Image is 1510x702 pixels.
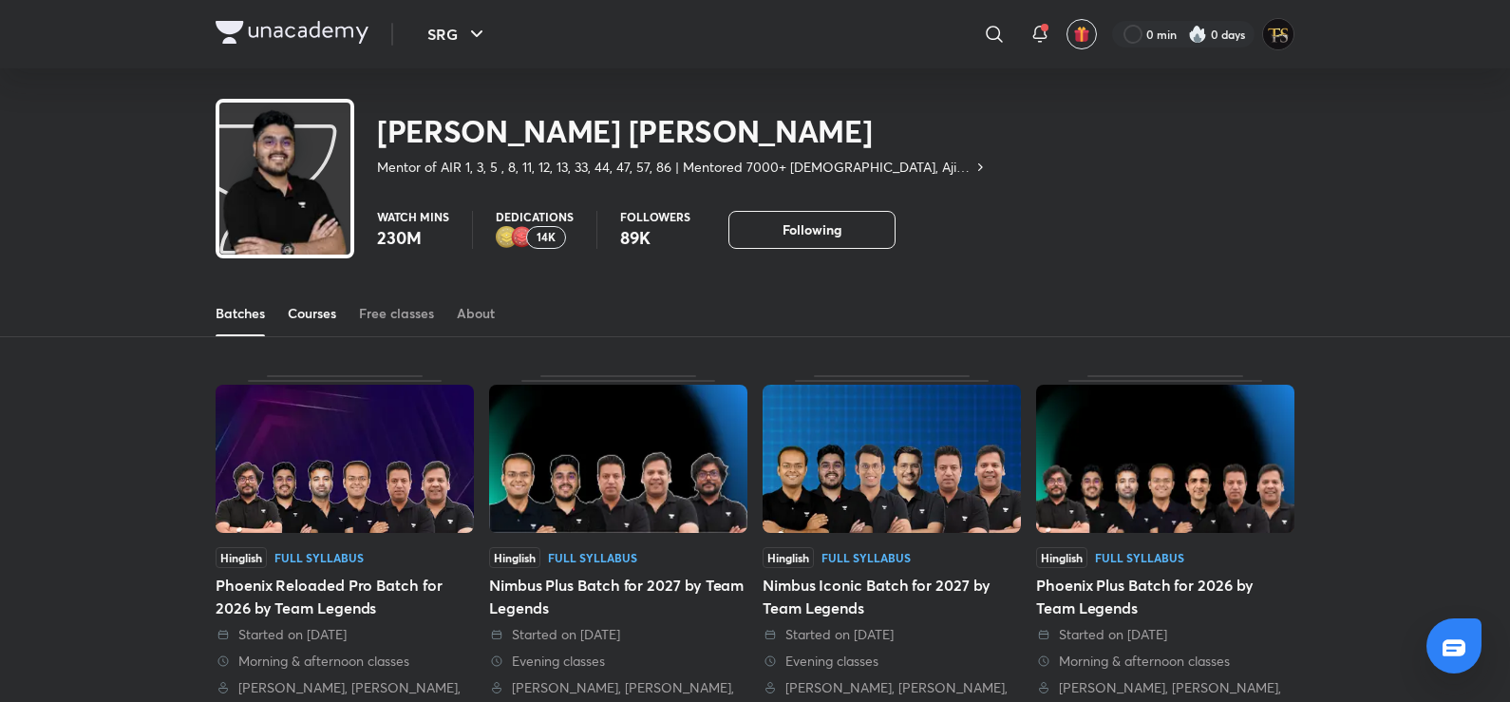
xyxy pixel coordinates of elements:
div: Morning & afternoon classes [1036,652,1294,671]
div: Started on 15 Jul 2025 [489,625,747,644]
span: Hinglish [216,547,267,568]
div: Batches [216,304,265,323]
a: Batches [216,291,265,336]
a: About [457,291,495,336]
img: educator badge2 [496,226,519,249]
p: Watch mins [377,211,449,222]
span: Hinglish [489,547,540,568]
p: Mentor of AIR 1, 3, 5 , 8, 11, 12, 13, 33, 44, 47, 57, 86 | Mentored 7000+ [DEMOGRAPHIC_DATA], Aj... [377,158,972,177]
div: Started on 20 Jun 2025 [763,625,1021,644]
img: Thumbnail [489,385,747,533]
div: Started on 13 Sep 2025 [216,625,474,644]
div: Nimbus Plus Batch for 2027 by Team Legends [489,574,747,619]
a: Company Logo [216,21,368,48]
div: Evening classes [763,652,1021,671]
img: Thumbnail [1036,385,1294,533]
img: Company Logo [216,21,368,44]
img: Thumbnail [216,385,474,533]
span: Hinglish [763,547,814,568]
div: Evening classes [489,652,747,671]
a: Courses [288,291,336,336]
p: 89K [620,226,690,249]
p: 230M [377,226,449,249]
div: Free classes [359,304,434,323]
img: class [219,106,350,286]
div: Full Syllabus [821,552,911,563]
div: Phoenix Reloaded Pro Batch for 2026 by Team Legends [216,574,474,619]
div: Full Syllabus [548,552,637,563]
span: Following [783,220,841,239]
div: Courses [288,304,336,323]
div: Phoenix Plus Batch for 2026 by Team Legends [1036,574,1294,619]
img: Thumbnail [763,385,1021,533]
p: 14K [537,231,556,244]
img: streak [1188,25,1207,44]
img: Tanishq Sahu [1262,18,1294,50]
img: avatar [1073,26,1090,43]
div: Started on 10 Jun 2025 [1036,625,1294,644]
button: Following [728,211,896,249]
a: Free classes [359,291,434,336]
p: Dedications [496,211,574,222]
h2: [PERSON_NAME] [PERSON_NAME] [377,112,988,150]
button: avatar [1066,19,1097,49]
p: Followers [620,211,690,222]
div: Nimbus Iconic Batch for 2027 by Team Legends [763,574,1021,619]
div: Full Syllabus [1095,552,1184,563]
img: educator badge1 [511,226,534,249]
div: Full Syllabus [274,552,364,563]
span: Hinglish [1036,547,1087,568]
button: SRG [416,15,500,53]
div: Morning & afternoon classes [216,652,474,671]
div: About [457,304,495,323]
